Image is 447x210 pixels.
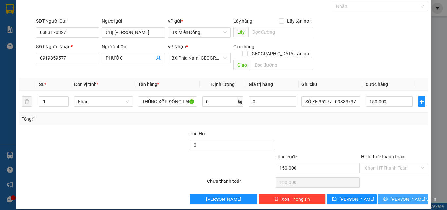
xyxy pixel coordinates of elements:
span: Lấy hàng [233,18,252,24]
span: Giao hàng [233,44,254,49]
span: [GEOGRAPHIC_DATA] tận nơi [248,50,313,57]
div: SĐT Người Nhận [36,43,99,50]
li: Cúc Tùng [3,3,95,16]
span: Giá trị hàng [249,82,273,87]
div: Người gửi [102,17,165,25]
div: Chưa thanh toán [206,178,275,189]
span: Tổng cước [276,154,297,159]
span: delete [274,197,279,202]
span: Giao [233,60,251,70]
input: VD: Bàn, Ghế [138,96,197,107]
input: 0 [249,96,296,107]
span: [PERSON_NAME] và In [390,196,436,203]
div: Người nhận [102,43,165,50]
div: VP gửi [168,17,231,25]
button: delete [22,96,32,107]
span: Lấy [233,27,248,37]
span: [PERSON_NAME] [206,196,241,203]
li: VP BX Ninh Hoà [45,28,87,35]
button: deleteXóa Thông tin [259,194,326,204]
div: Tổng: 1 [22,115,173,123]
span: plus [418,99,425,104]
button: save[PERSON_NAME] [327,194,377,204]
button: [PERSON_NAME] [190,194,257,204]
span: VP Nhận [168,44,186,49]
span: BX Miền Đông [171,28,227,37]
b: 339 Đinh Bộ Lĩnh, P26 [3,36,34,48]
span: save [332,197,337,202]
div: SĐT Người Gửi [36,17,99,25]
span: Xóa Thông tin [281,196,310,203]
li: VP BX Miền Đông [3,28,45,35]
span: kg [237,96,243,107]
span: environment [3,36,8,41]
span: Thu Hộ [190,131,205,136]
span: BX Phía Nam Nha Trang [171,53,227,63]
span: [PERSON_NAME] [339,196,374,203]
span: printer [383,197,388,202]
span: Định lượng [211,82,234,87]
span: Cước hàng [366,82,388,87]
span: user-add [156,55,161,61]
span: environment [45,36,50,41]
th: Ghi chú [299,78,363,91]
input: Dọc đường [251,60,313,70]
button: plus [418,96,425,107]
b: QL1A, TT Ninh Hoà [45,36,81,48]
label: Hình thức thanh toán [361,154,404,159]
span: Tên hàng [138,82,159,87]
input: Ghi Chú [301,96,360,107]
span: Lấy tận nơi [284,17,313,25]
button: printer[PERSON_NAME] và In [378,194,428,204]
span: Đơn vị tính [74,82,98,87]
input: Dọc đường [248,27,313,37]
span: Khác [78,97,129,106]
span: SL [39,82,44,87]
